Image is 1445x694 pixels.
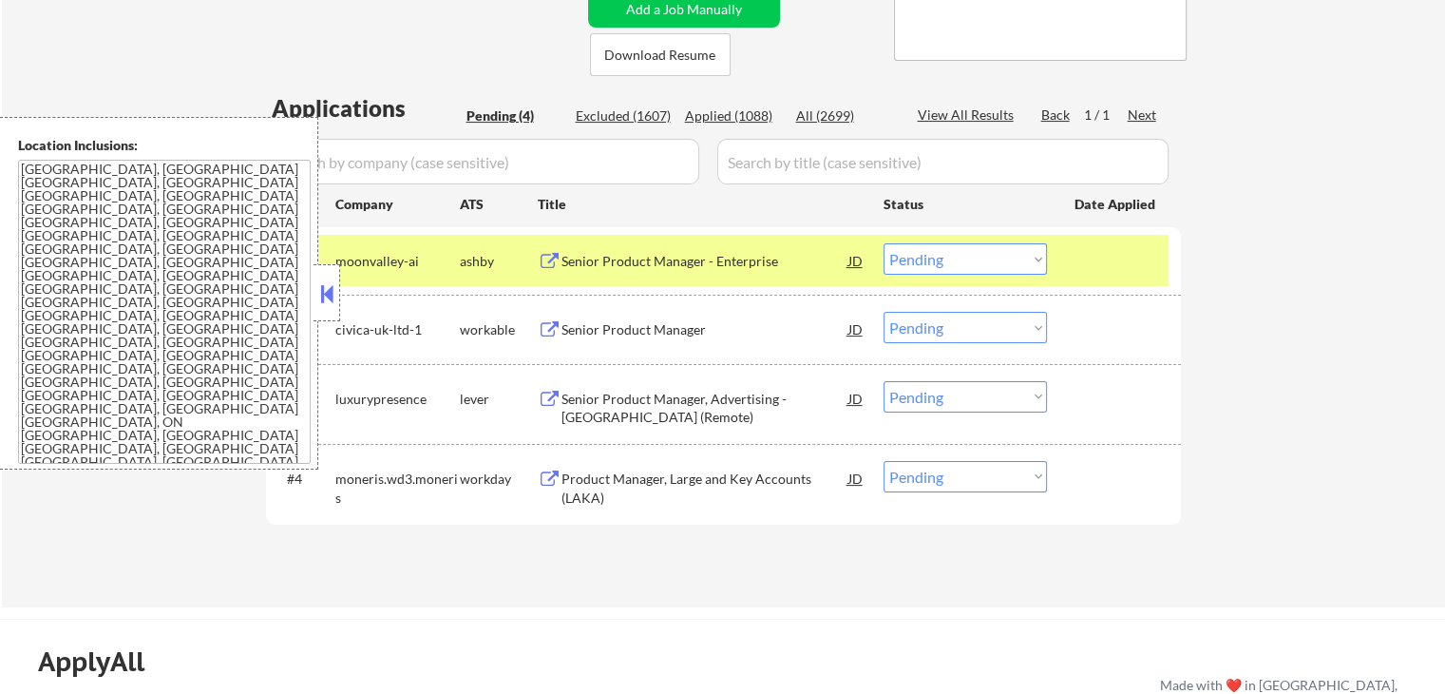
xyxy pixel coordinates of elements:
[272,97,460,120] div: Applications
[466,106,561,125] div: Pending (4)
[561,320,848,339] div: Senior Product Manager
[846,243,865,278] div: JD
[1128,106,1158,125] div: Next
[846,461,865,495] div: JD
[796,106,891,125] div: All (2699)
[335,470,460,507] div: moneris.wd3.moneris
[38,646,166,678] div: ApplyAll
[272,139,699,184] input: Search by company (case sensitive)
[460,470,538,489] div: workday
[561,470,848,507] div: Product Manager, Large and Key Accounts (LAKA)
[846,381,865,415] div: JD
[1041,106,1072,125] div: Back
[846,312,865,346] div: JD
[561,252,848,271] div: Senior Product Manager - Enterprise
[460,195,538,214] div: ATS
[1074,195,1158,214] div: Date Applied
[884,186,1047,221] div: Status
[335,195,460,214] div: Company
[685,106,780,125] div: Applied (1088)
[918,106,1019,125] div: View All Results
[576,106,671,125] div: Excluded (1607)
[460,252,538,271] div: ashby
[18,136,311,155] div: Location Inclusions:
[538,195,865,214] div: Title
[335,252,460,271] div: moonvalley-ai
[335,390,460,409] div: luxurypresence
[590,33,731,76] button: Download Resume
[287,470,320,489] div: #4
[335,320,460,339] div: civica-uk-ltd-1
[717,139,1169,184] input: Search by title (case sensitive)
[1084,106,1128,125] div: 1 / 1
[460,390,538,409] div: lever
[460,320,538,339] div: workable
[561,390,848,427] div: Senior Product Manager, Advertising - [GEOGRAPHIC_DATA] (Remote)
